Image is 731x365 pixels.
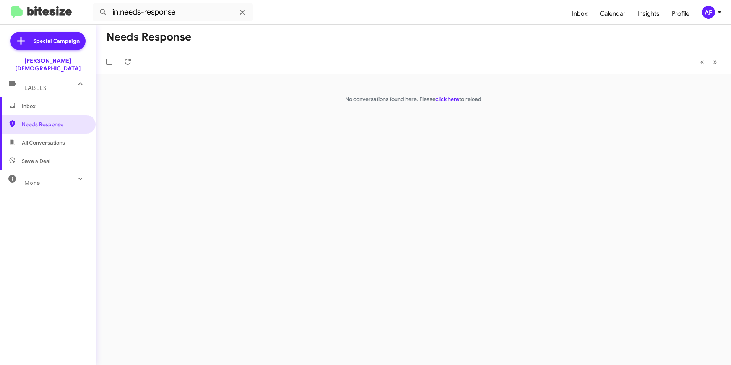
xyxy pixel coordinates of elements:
button: Previous [695,54,709,70]
p: No conversations found here. Please to reload [96,95,731,103]
span: Needs Response [22,121,87,128]
a: Inbox [566,3,594,25]
span: Special Campaign [33,37,80,45]
div: AP [702,6,715,19]
input: Search [93,3,253,21]
span: More [24,179,40,186]
button: Next [708,54,722,70]
a: Profile [666,3,695,25]
a: click here [435,96,459,103]
span: Labels [24,85,47,91]
span: All Conversations [22,139,65,147]
a: Special Campaign [10,32,86,50]
a: Insights [632,3,666,25]
span: Save a Deal [22,157,50,165]
button: AP [695,6,723,19]
nav: Page navigation example [696,54,722,70]
span: » [713,57,717,67]
span: Inbox [22,102,87,110]
h1: Needs Response [106,31,191,43]
a: Calendar [594,3,632,25]
span: « [700,57,704,67]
